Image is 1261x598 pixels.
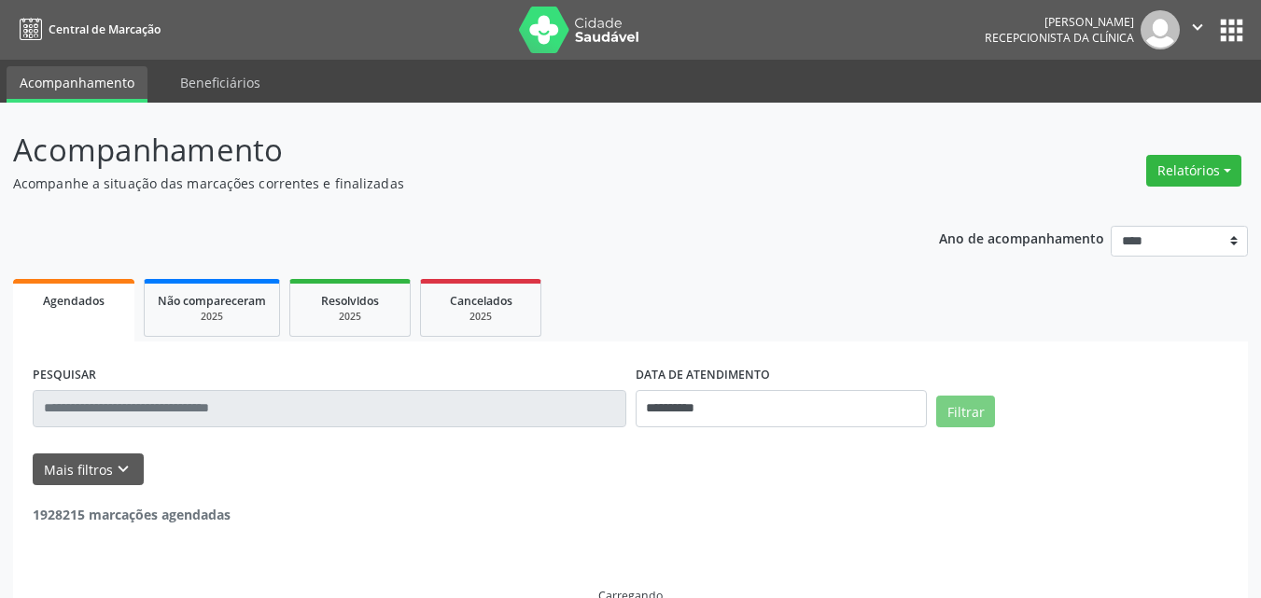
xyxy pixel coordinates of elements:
[33,506,231,523] strong: 1928215 marcações agendadas
[303,310,397,324] div: 2025
[13,174,877,193] p: Acompanhe a situação das marcações correntes e finalizadas
[321,293,379,309] span: Resolvidos
[1187,17,1208,37] i: 
[985,14,1134,30] div: [PERSON_NAME]
[33,361,96,390] label: PESQUISAR
[13,127,877,174] p: Acompanhamento
[49,21,161,37] span: Central de Marcação
[167,66,273,99] a: Beneficiários
[434,310,527,324] div: 2025
[158,310,266,324] div: 2025
[636,361,770,390] label: DATA DE ATENDIMENTO
[7,66,147,103] a: Acompanhamento
[450,293,512,309] span: Cancelados
[113,459,133,480] i: keyboard_arrow_down
[1180,10,1215,49] button: 
[43,293,105,309] span: Agendados
[13,14,161,45] a: Central de Marcação
[1141,10,1180,49] img: img
[33,453,144,486] button: Mais filtroskeyboard_arrow_down
[939,226,1104,249] p: Ano de acompanhamento
[985,30,1134,46] span: Recepcionista da clínica
[1146,155,1241,187] button: Relatórios
[158,293,266,309] span: Não compareceram
[936,396,995,427] button: Filtrar
[1215,14,1248,47] button: apps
